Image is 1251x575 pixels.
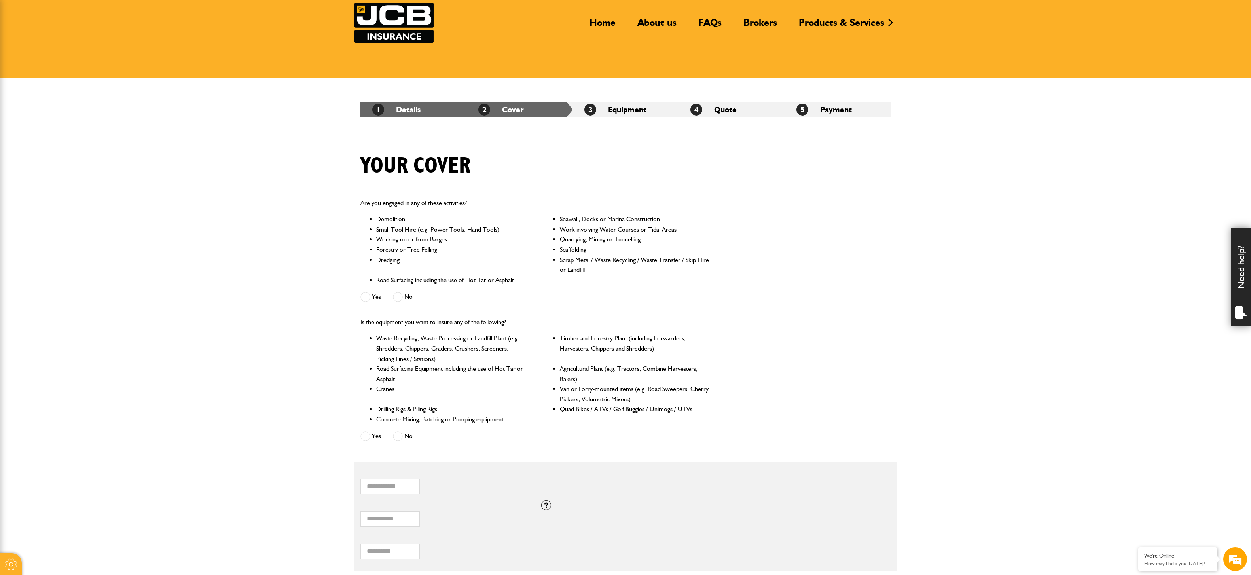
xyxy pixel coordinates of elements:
li: Equipment [572,102,679,117]
p: Are you engaged in any of these activities? [360,198,710,208]
label: Yes [360,431,381,441]
span: 2 [478,104,490,116]
li: Cranes [376,384,526,404]
p: Is the equipment you want to insure any of the following? [360,317,710,327]
span: 4 [690,104,702,116]
a: JCB Insurance Services [354,3,434,43]
label: No [393,431,413,441]
textarea: Type your message and hit 'Enter' [10,143,144,237]
li: Small Tool Hire (e.g. Power Tools, Hand Tools) [376,224,526,235]
li: Van or Lorry-mounted items (e.g. Road Sweepers, Cherry Pickers, Volumetric Mixers) [560,384,710,404]
li: Dredging [376,255,526,275]
li: Concrete Mixing, Batching or Pumping equipment [376,414,526,425]
a: Brokers [737,17,783,35]
li: Road Surfacing Equipment including the use of Hot Tar or Asphalt [376,364,526,384]
li: Working on or from Barges [376,234,526,245]
a: 1Details [372,105,421,114]
input: Enter your email address [10,97,144,114]
li: Quad Bikes / ATVs / Golf Buggies / Unimogs / UTVs [560,404,710,414]
label: Yes [360,292,381,302]
a: FAQs [692,17,728,35]
input: Enter your last name [10,73,144,91]
div: Chat with us now [41,44,133,55]
li: Work involving Water Courses or Tidal Areas [560,224,710,235]
li: Forestry or Tree Felling [376,245,526,255]
a: Products & Services [793,17,890,35]
span: 3 [584,104,596,116]
li: Quarrying, Mining or Tunnelling [560,234,710,245]
li: Timber and Forestry Plant (including Forwarders, Harvesters, Chippers and Shredders) [560,333,710,364]
li: Payment [785,102,891,117]
div: Need help? [1231,228,1251,326]
label: No [393,292,413,302]
p: How may I help you today? [1144,560,1211,566]
input: Enter your phone number [10,120,144,137]
span: 1 [372,104,384,116]
div: Minimize live chat window [130,4,149,23]
li: Drilling Rigs & Piling Rigs [376,404,526,414]
li: Seawall, Docks or Marina Construction [560,214,710,224]
h1: Your cover [360,153,470,179]
li: Quote [679,102,785,117]
a: About us [631,17,682,35]
li: Scrap Metal / Waste Recycling / Waste Transfer / Skip Hire or Landfill [560,255,710,275]
li: Road Surfacing including the use of Hot Tar or Asphalt [376,275,526,285]
li: Waste Recycling, Waste Processing or Landfill Plant (e.g. Shredders, Chippers, Graders, Crushers,... [376,333,526,364]
li: Demolition [376,214,526,224]
li: Agricultural Plant (e.g. Tractors, Combine Harvesters, Balers) [560,364,710,384]
li: Scaffolding [560,245,710,255]
li: Cover [466,102,572,117]
img: d_20077148190_company_1631870298795_20077148190 [13,44,33,55]
img: JCB Insurance Services logo [354,3,434,43]
a: Home [584,17,622,35]
span: 5 [796,104,808,116]
div: We're Online! [1144,552,1211,559]
em: Start Chat [108,244,144,254]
